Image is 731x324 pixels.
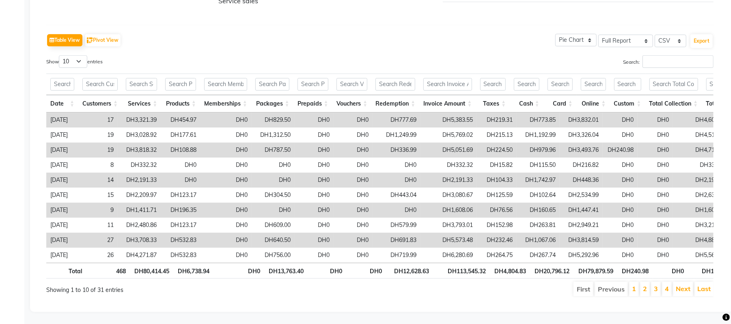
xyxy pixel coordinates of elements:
[295,203,334,218] td: DH0
[118,143,161,158] td: DH3,818.32
[649,78,698,91] input: Search Total Collection
[574,263,617,279] th: DH79,879.59
[295,248,334,263] td: DH0
[603,127,638,143] td: DH0
[603,112,638,127] td: DH0
[477,127,517,143] td: DH215.13
[420,203,477,218] td: DH1,608.06
[373,143,420,158] td: DH336.99
[74,248,118,263] td: 26
[46,248,74,263] td: [DATE]
[130,263,173,279] th: DH80,414.45
[643,55,714,68] input: Search:
[673,218,730,233] td: DH3,213.02
[201,203,252,218] td: DH0
[477,158,517,173] td: DH15.82
[560,248,603,263] td: DH5,292.96
[654,285,658,293] a: 3
[673,203,730,218] td: DH1,608.06
[161,127,201,143] td: DH177.61
[332,95,371,112] th: Vouchers: activate to sort column ascending
[161,233,201,248] td: DH532.83
[638,233,673,248] td: DH0
[603,188,638,203] td: DH0
[334,158,373,173] td: DH0
[161,218,201,233] td: DH123.17
[517,188,560,203] td: DH102.64
[334,203,373,218] td: DH0
[638,218,673,233] td: DH0
[213,263,264,279] th: DH0
[59,55,87,68] select: Showentries
[336,78,367,91] input: Search Vouchers
[46,158,74,173] td: [DATE]
[46,112,74,127] td: [DATE]
[603,158,638,173] td: DH0
[673,112,730,127] td: DH4,605.86
[560,127,603,143] td: DH3,326.04
[477,203,517,218] td: DH76.56
[201,188,252,203] td: DH0
[477,173,517,188] td: DH104.33
[74,233,118,248] td: 27
[665,285,669,293] a: 4
[373,127,420,143] td: DH1,249.99
[480,78,506,91] input: Search Taxes
[653,263,688,279] th: DH0
[126,78,157,91] input: Search Services
[477,143,517,158] td: DH224.50
[252,112,295,127] td: DH829.50
[252,188,295,203] td: DH304.50
[517,112,560,127] td: DH773.85
[252,173,295,188] td: DH0
[74,143,118,158] td: 19
[560,143,603,158] td: DH3,493.76
[645,95,702,112] th: Total Collection: activate to sort column ascending
[74,127,118,143] td: 19
[517,158,560,173] td: DH115.50
[617,263,653,279] th: DH240.98
[122,95,161,112] th: Services: activate to sort column ascending
[87,37,93,43] img: pivot.png
[74,158,118,173] td: 8
[420,127,477,143] td: DH5,769.02
[632,285,636,293] a: 1
[577,95,610,112] th: Online: activate to sort column ascending
[161,203,201,218] td: DH196.35
[419,95,476,112] th: Invoice Amount: activate to sort column ascending
[673,188,730,203] td: DH2,637.63
[610,95,645,112] th: Custom: activate to sort column ascending
[603,218,638,233] td: DH0
[517,143,560,158] td: DH979.96
[560,233,603,248] td: DH3,814.59
[334,233,373,248] td: DH0
[375,78,415,91] input: Search Redemption
[638,173,673,188] td: DH0
[623,55,714,68] label: Search:
[510,95,543,112] th: Cash: activate to sort column ascending
[514,78,539,91] input: Search Cash
[118,127,161,143] td: DH3,028.92
[673,173,730,188] td: DH2,191.33
[638,143,673,158] td: DH0
[690,34,713,48] button: Export
[295,158,334,173] td: DH0
[334,173,373,188] td: DH0
[252,233,295,248] td: DH640.50
[334,188,373,203] td: DH0
[638,188,673,203] td: DH0
[371,95,419,112] th: Redemption: activate to sort column ascending
[373,188,420,203] td: DH443.04
[118,173,161,188] td: DH2,191.33
[50,78,74,91] input: Search Date
[581,78,606,91] input: Search Online
[560,188,603,203] td: DH2,534.99
[293,95,332,112] th: Prepaids: activate to sort column ascending
[517,233,560,248] td: DH1,067.06
[161,173,201,188] td: DH0
[252,203,295,218] td: DH0
[423,78,472,91] input: Search Invoice Amount
[252,143,295,158] td: DH787.50
[74,112,118,127] td: 17
[201,112,252,127] td: DH0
